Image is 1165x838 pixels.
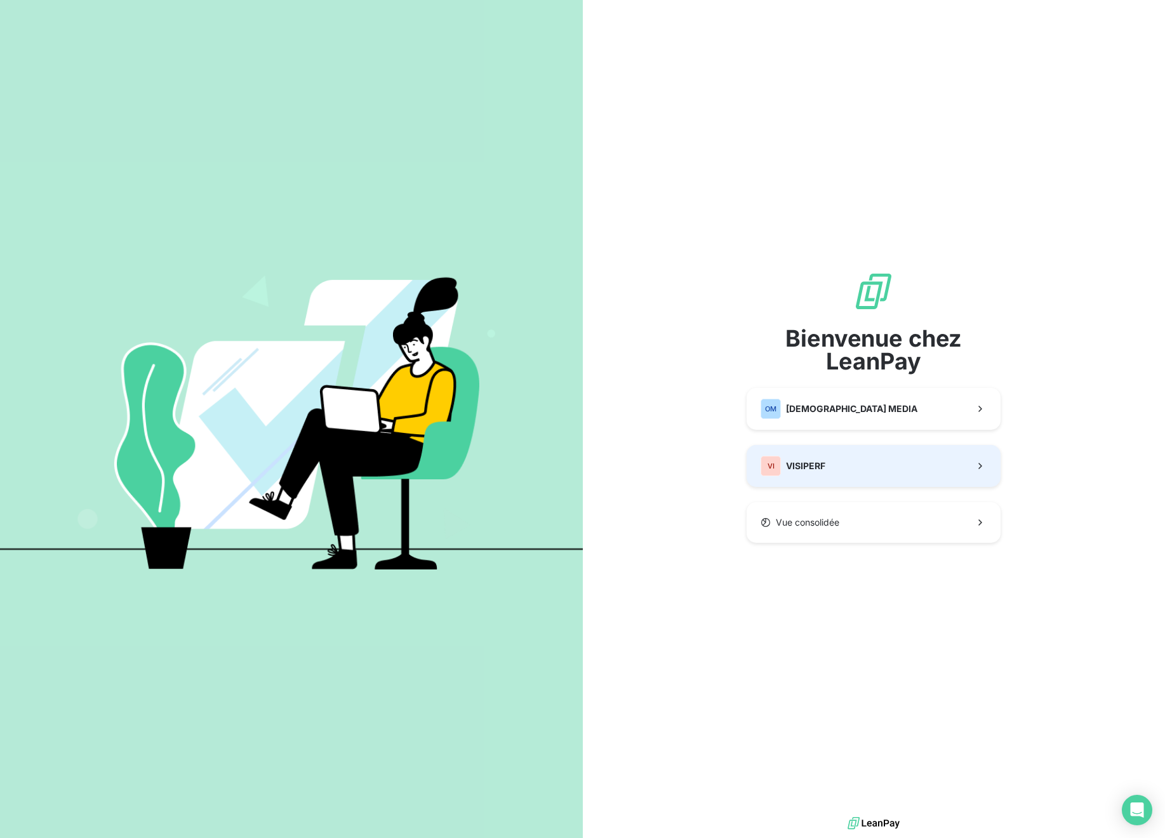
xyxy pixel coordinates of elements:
[747,327,1001,373] span: Bienvenue chez LeanPay
[776,516,839,529] span: Vue consolidée
[1122,795,1152,825] div: Open Intercom Messenger
[761,399,781,419] div: OM
[848,814,900,833] img: logo
[761,456,781,476] div: VI
[747,502,1001,543] button: Vue consolidée
[747,388,1001,430] button: OM[DEMOGRAPHIC_DATA] MEDIA
[786,402,917,415] span: [DEMOGRAPHIC_DATA] MEDIA
[786,460,825,472] span: VISIPERF
[747,445,1001,487] button: VIVISIPERF
[853,271,894,312] img: logo sigle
